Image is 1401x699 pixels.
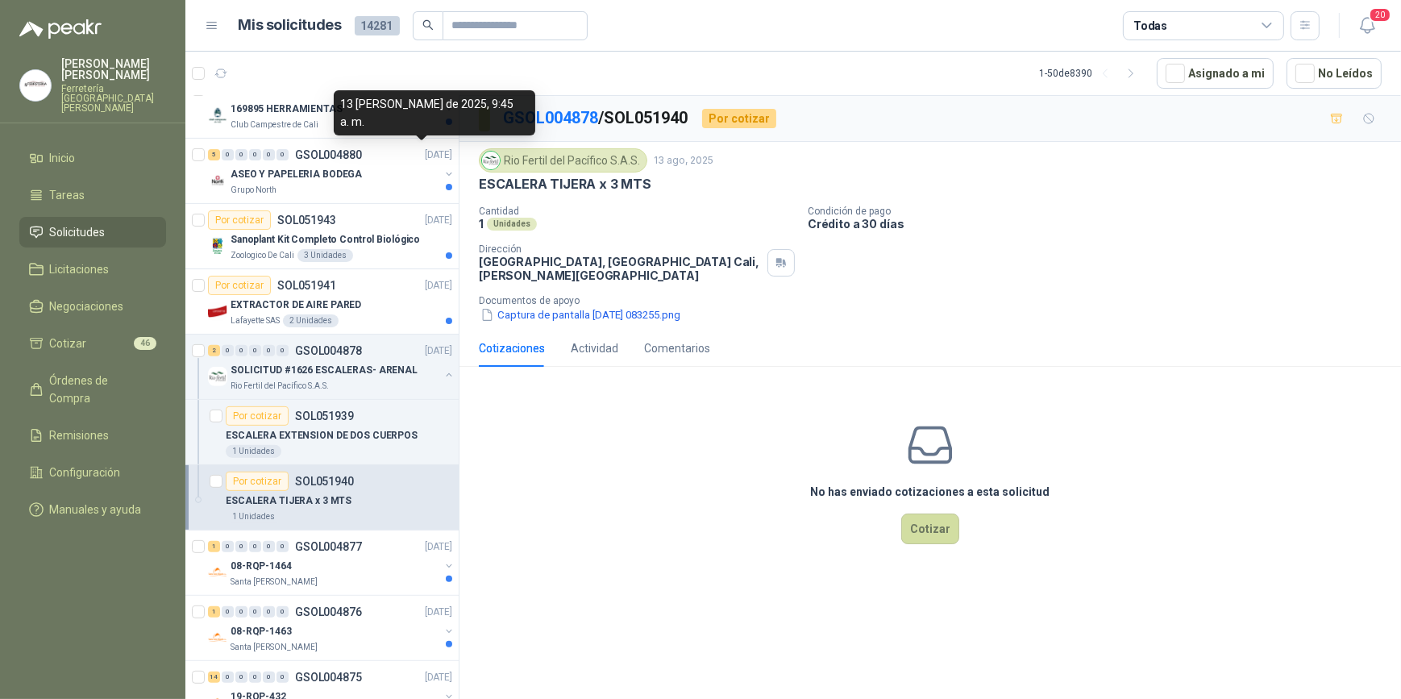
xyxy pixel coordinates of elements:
p: GSOL004880 [295,149,362,160]
span: search [422,19,434,31]
div: 2 Unidades [283,314,339,327]
img: Company Logo [208,106,227,125]
p: ASEO Y PAPELERIA BODEGA [231,167,362,182]
span: 46 [134,337,156,350]
a: Por cotizarSOL051940ESCALERA TIJERA x 3 MTS1 Unidades [185,465,459,530]
p: Documentos de apoyo [479,295,1395,306]
button: Cotizar [901,514,959,544]
div: Por cotizar [208,276,271,295]
p: 08-RQP-1463 [231,624,292,639]
p: [DATE] [425,278,452,293]
p: [PERSON_NAME] [PERSON_NAME] [61,58,166,81]
div: 0 [235,149,247,160]
a: Negociaciones [19,291,166,322]
img: Company Logo [208,367,227,386]
div: 0 [276,541,289,552]
div: Por cotizar [226,472,289,491]
div: Rio Fertil del Pacífico S.A.S. [479,148,647,173]
p: SOLICITUD #1626 ESCALERAS- ARENAL [231,363,418,378]
img: Company Logo [208,236,227,256]
div: 0 [222,345,234,356]
span: Solicitudes [50,223,106,241]
a: Manuales y ayuda [19,494,166,525]
span: Remisiones [50,426,110,444]
a: Por cotizarSOL051943[DATE] Company LogoSanoplant Kit Completo Control BiológicoZoologico De Cali3... [185,204,459,269]
div: 13 [PERSON_NAME] de 2025, 9:45 a. m. [334,90,535,135]
a: 1 0 0 0 0 0 GSOL004877[DATE] Company Logo08-RQP-1464Santa [PERSON_NAME] [208,537,455,589]
p: [GEOGRAPHIC_DATA], [GEOGRAPHIC_DATA] Cali , [PERSON_NAME][GEOGRAPHIC_DATA] [479,255,761,282]
a: 1 0 0 0 0 0 GSOL004876[DATE] Company Logo08-RQP-1463Santa [PERSON_NAME] [208,602,455,654]
span: Negociaciones [50,297,124,315]
p: GSOL004876 [295,606,362,618]
div: 0 [276,606,289,618]
p: SOL051940 [295,476,354,487]
span: 20 [1369,7,1391,23]
span: Licitaciones [50,260,110,278]
p: [DATE] [425,148,452,163]
h3: No has enviado cotizaciones a esta solicitud [811,483,1050,501]
div: Cotizaciones [479,339,545,357]
img: Company Logo [208,302,227,321]
div: 1 - 50 de 8390 [1039,60,1144,86]
div: 2 [208,345,220,356]
span: Manuales y ayuda [50,501,142,518]
h1: Mis solicitudes [239,14,342,37]
p: [DATE] [425,213,452,228]
a: Licitaciones [19,254,166,285]
a: Inicio [19,143,166,173]
span: 14281 [355,16,400,35]
img: Company Logo [20,70,51,101]
p: 1 [479,217,484,231]
div: 0 [222,541,234,552]
button: Asignado a mi [1157,58,1274,89]
p: GSOL004877 [295,541,362,552]
p: Santa [PERSON_NAME] [231,641,318,654]
div: 5 [208,149,220,160]
p: ESCALERA TIJERA x 3 MTS [479,176,651,193]
div: Actividad [571,339,618,357]
div: 0 [263,149,275,160]
p: 08-RQP-1464 [231,559,292,574]
div: Todas [1133,17,1167,35]
div: 0 [276,345,289,356]
div: 0 [263,541,275,552]
a: GSOL004878 [503,108,598,127]
div: 1 [208,541,220,552]
div: 0 [263,606,275,618]
a: Cotizar46 [19,328,166,359]
a: 2 0 0 0 0 0 GSOL004878[DATE] Company LogoSOLICITUD #1626 ESCALERAS- ARENALRio Fertil del Pacífico... [208,341,455,393]
button: No Leídos [1287,58,1382,89]
span: Órdenes de Compra [50,372,151,407]
button: Captura de pantalla [DATE] 083255.png [479,306,682,323]
div: 0 [249,541,261,552]
div: 0 [235,541,247,552]
p: / SOL051940 [503,106,689,131]
span: Configuración [50,464,121,481]
p: Ferretería [GEOGRAPHIC_DATA][PERSON_NAME] [61,84,166,113]
a: Configuración [19,457,166,488]
div: 0 [276,149,289,160]
p: 13 ago, 2025 [654,153,713,169]
div: 0 [249,149,261,160]
span: Tareas [50,186,85,204]
p: Sanoplant Kit Completo Control Biológico [231,232,420,248]
a: 5 0 0 0 0 0 GSOL004880[DATE] Company LogoASEO Y PAPELERIA BODEGAGrupo North [208,145,455,197]
p: Santa [PERSON_NAME] [231,576,318,589]
p: [DATE] [425,539,452,555]
div: 1 Unidades [226,445,281,458]
p: Crédito a 30 días [808,217,1395,231]
div: Comentarios [644,339,710,357]
p: Lafayette SAS [231,314,280,327]
a: Órdenes de Compra [19,365,166,414]
div: 0 [263,672,275,683]
p: Zoologico De Cali [231,249,294,262]
div: 0 [276,672,289,683]
a: Por cotizarSOL051941[DATE] Company LogoEXTRACTOR DE AIRE PAREDLafayette SAS2 Unidades [185,269,459,335]
p: Grupo North [231,184,276,197]
div: 0 [249,345,261,356]
span: Inicio [50,149,76,167]
div: 0 [222,149,234,160]
p: SOL051939 [295,410,354,422]
p: ESCALERA EXTENSION DE DOS CUERPOS [226,428,418,443]
p: SOL051943 [277,214,336,226]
